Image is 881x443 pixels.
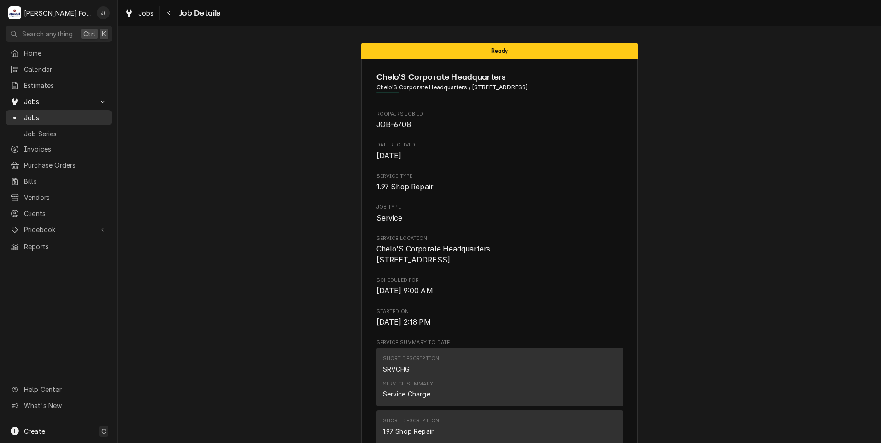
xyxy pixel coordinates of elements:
span: Jobs [24,97,94,106]
div: Marshall Food Equipment Service's Avatar [8,6,21,19]
div: Service Summary [383,380,433,388]
a: Invoices [6,141,112,157]
span: Date Received [376,141,623,149]
span: Clients [24,209,107,218]
span: Pricebook [24,225,94,234]
a: Reports [6,239,112,254]
div: Short Description [383,417,440,425]
a: Go to Help Center [6,382,112,397]
span: [DATE] [376,152,402,160]
a: Calendar [6,62,112,77]
span: C [101,426,106,436]
span: Service Type [376,173,623,180]
span: Roopairs Job ID [376,111,623,118]
span: Create [24,427,45,435]
span: Invoices [24,144,107,154]
a: Purchase Orders [6,157,112,173]
div: Client Information [376,71,623,99]
span: Reports [24,242,107,251]
button: Search anythingCtrlK [6,26,112,42]
span: Roopairs Job ID [376,119,623,130]
div: [PERSON_NAME] Food Equipment Service [24,8,92,18]
span: Service Location [376,244,623,265]
span: Help Center [24,385,106,394]
span: Date Received [376,151,623,162]
span: K [102,29,106,39]
span: [DATE] 2:18 PM [376,318,431,326]
span: Service Type [376,181,623,192]
span: What's New [24,401,106,410]
a: Estimates [6,78,112,93]
a: Home [6,46,112,61]
span: [DATE] 9:00 AM [376,286,433,295]
span: Home [24,48,107,58]
span: Job Type [376,213,623,224]
a: Vendors [6,190,112,205]
div: Date Received [376,141,623,161]
span: JOB-6708 [376,120,411,129]
span: Service [376,214,403,222]
div: SRVCHG [383,364,410,374]
span: Purchase Orders [24,160,107,170]
div: Short Description [383,355,440,362]
span: Started On [376,308,623,315]
a: Go to What's New [6,398,112,413]
div: Started On [376,308,623,328]
div: Service Location [376,235,623,266]
div: Roopairs Job ID [376,111,623,130]
span: Service Summary To Date [376,339,623,346]
span: Job Type [376,204,623,211]
span: Estimates [24,81,107,90]
span: Chelo'S Corporate Headquarters [STREET_ADDRESS] [376,245,491,264]
span: Service Location [376,235,623,242]
span: Calendar [24,64,107,74]
a: Jobs [6,110,112,125]
span: Started On [376,317,623,328]
span: Scheduled For [376,277,623,284]
a: Go to Pricebook [6,222,112,237]
span: Address [376,83,623,92]
span: Ctrl [83,29,95,39]
a: Bills [6,174,112,189]
a: Go to Jobs [6,94,112,109]
span: 1.97 Shop Repair [376,182,434,191]
div: Scheduled For [376,277,623,297]
span: Job Series [24,129,107,139]
span: Ready [491,48,508,54]
a: Clients [6,206,112,221]
span: Jobs [138,8,154,18]
span: Jobs [24,113,107,122]
div: Service Type [376,173,623,192]
span: Name [376,71,623,83]
div: Jeff Debigare (109)'s Avatar [97,6,110,19]
div: 1.97 Shop Repair [383,426,434,436]
div: Service Charge [383,389,430,399]
span: Search anything [22,29,73,39]
div: M [8,6,21,19]
a: Job Series [6,126,112,141]
button: Navigate back [162,6,176,20]
span: Vendors [24,192,107,202]
a: Jobs [121,6,158,21]
span: Scheduled For [376,286,623,297]
span: Bills [24,176,107,186]
div: Job Type [376,204,623,223]
span: Job Details [176,7,221,19]
div: J( [97,6,110,19]
div: Status [361,43,638,59]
